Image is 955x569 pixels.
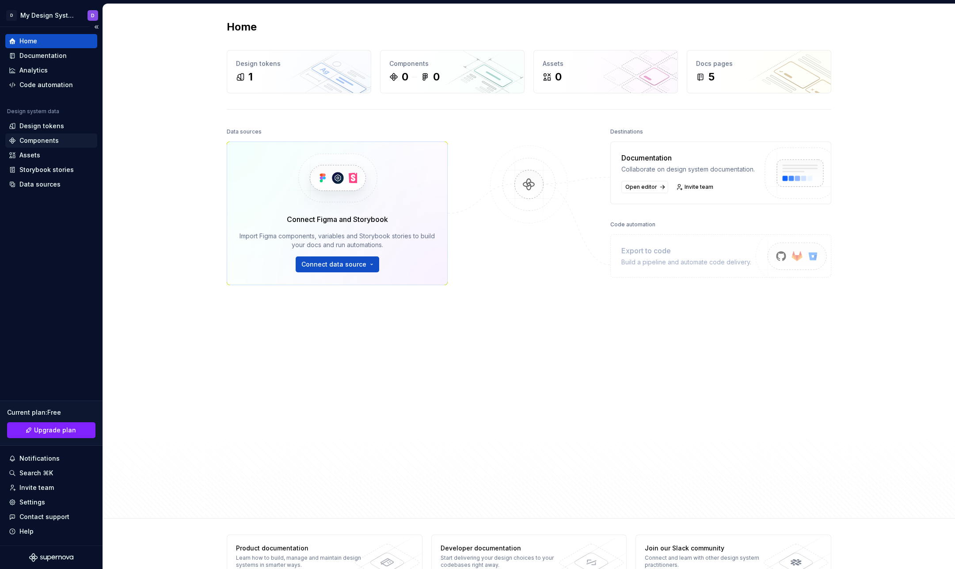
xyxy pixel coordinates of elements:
div: Design tokens [236,59,362,68]
button: Collapse sidebar [90,21,103,33]
a: Design tokens [5,119,97,133]
div: Collaborate on design system documentation. [621,165,755,174]
span: Invite team [685,183,713,191]
a: Design tokens1 [227,50,371,93]
a: Assets0 [533,50,678,93]
div: Developer documentation [441,544,569,553]
div: Documentation [19,51,67,60]
div: Home [19,37,37,46]
div: Assets [19,151,40,160]
div: Design tokens [19,122,64,130]
button: Connect data source [296,256,379,272]
a: Invite team [5,481,97,495]
div: Code automation [610,218,655,231]
span: Open editor [625,183,657,191]
div: D [91,12,95,19]
div: Current plan : Free [7,408,95,417]
div: Build a pipeline and automate code delivery. [621,258,751,267]
div: Product documentation [236,544,365,553]
div: Design system data [7,108,59,115]
a: Settings [5,495,97,509]
div: Storybook stories [19,165,74,174]
button: DMy Design SystemD [2,6,101,25]
a: Analytics [5,63,97,77]
div: 5 [708,70,715,84]
div: 0 [433,70,440,84]
div: Data sources [227,126,262,138]
span: Connect data source [301,260,366,269]
div: Destinations [610,126,643,138]
div: Components [389,59,515,68]
div: Settings [19,498,45,507]
button: Notifications [5,451,97,466]
button: Help [5,524,97,538]
div: Learn how to build, manage and maintain design systems in smarter ways. [236,554,365,569]
a: Home [5,34,97,48]
a: Components00 [380,50,525,93]
div: 1 [248,70,253,84]
div: 0 [402,70,408,84]
div: Assets [543,59,669,68]
div: Import Figma components, variables and Storybook stories to build your docs and run automations. [240,232,435,249]
div: Documentation [621,153,755,163]
a: Upgrade plan [7,422,95,438]
div: Help [19,527,34,536]
a: Assets [5,148,97,162]
a: Storybook stories [5,163,97,177]
button: Contact support [5,510,97,524]
div: Contact support [19,512,69,521]
div: Data sources [19,180,61,189]
h2: Home [227,20,257,34]
div: Export to code [621,245,751,256]
div: D [6,10,17,21]
a: Documentation [5,49,97,63]
div: Docs pages [696,59,822,68]
a: Code automation [5,78,97,92]
div: Components [19,136,59,145]
a: Open editor [621,181,668,193]
div: Start delivering your design choices to your codebases right away. [441,554,569,569]
div: Join our Slack community [645,544,773,553]
div: Notifications [19,454,60,463]
a: Docs pages5 [687,50,831,93]
button: Search ⌘K [5,466,97,480]
a: Data sources [5,177,97,191]
div: My Design System [20,11,77,20]
a: Components [5,134,97,148]
div: Invite team [19,483,54,492]
div: Connect and learn with other design system practitioners. [645,554,773,569]
span: Upgrade plan [34,426,76,435]
div: Code automation [19,80,73,89]
a: Invite team [673,181,717,193]
div: Search ⌘K [19,469,53,477]
div: Analytics [19,66,48,75]
div: 0 [555,70,562,84]
svg: Supernova Logo [29,553,73,562]
div: Connect Figma and Storybook [287,214,388,225]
